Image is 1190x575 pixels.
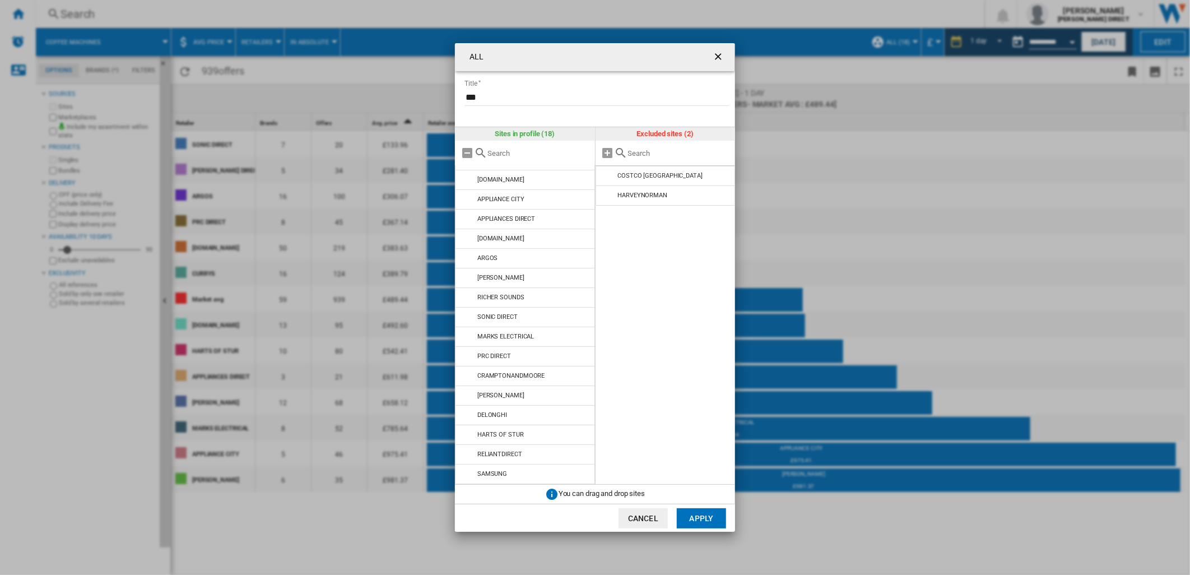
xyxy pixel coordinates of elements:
button: Apply [677,508,726,528]
button: getI18NText('BUTTONS.CLOSE_DIALOG') [708,46,731,68]
h4: ALL [464,52,484,63]
div: Excluded sites (2) [596,127,736,141]
span: You can drag and drop sites [559,489,645,498]
button: Cancel [619,508,668,528]
div: [DOMAIN_NAME] [477,235,524,242]
div: ARGOS [477,254,498,262]
ng-md-icon: getI18NText('BUTTONS.CLOSE_DIALOG') [713,51,726,64]
div: [DOMAIN_NAME] [477,176,524,183]
div: MARKS ELECTRICAL [477,333,534,340]
md-icon: Remove all [461,146,474,160]
input: Search [487,149,589,157]
div: PRC DIRECT [477,353,511,360]
div: APPLIANCES DIRECT [477,215,535,222]
div: RELIANTDIRECT [477,451,522,458]
div: APPLIANCE CITY [477,196,524,203]
md-icon: Add all [601,146,615,160]
div: CRAMPTONANDMOORE [477,372,545,379]
div: Sites in profile (18) [455,127,595,141]
div: SONIC DIRECT [477,313,518,321]
div: [PERSON_NAME] [477,392,524,399]
input: Search [628,149,730,157]
div: SAMSUNG [477,470,507,477]
div: COSTCO [GEOGRAPHIC_DATA] [617,172,703,179]
div: DELONGHI [477,411,507,419]
div: HARTS OF STUR [477,431,524,438]
div: RICHER SOUNDS [477,294,524,301]
div: [PERSON_NAME] [477,274,524,281]
div: HARVEYNORMAN [617,192,667,199]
